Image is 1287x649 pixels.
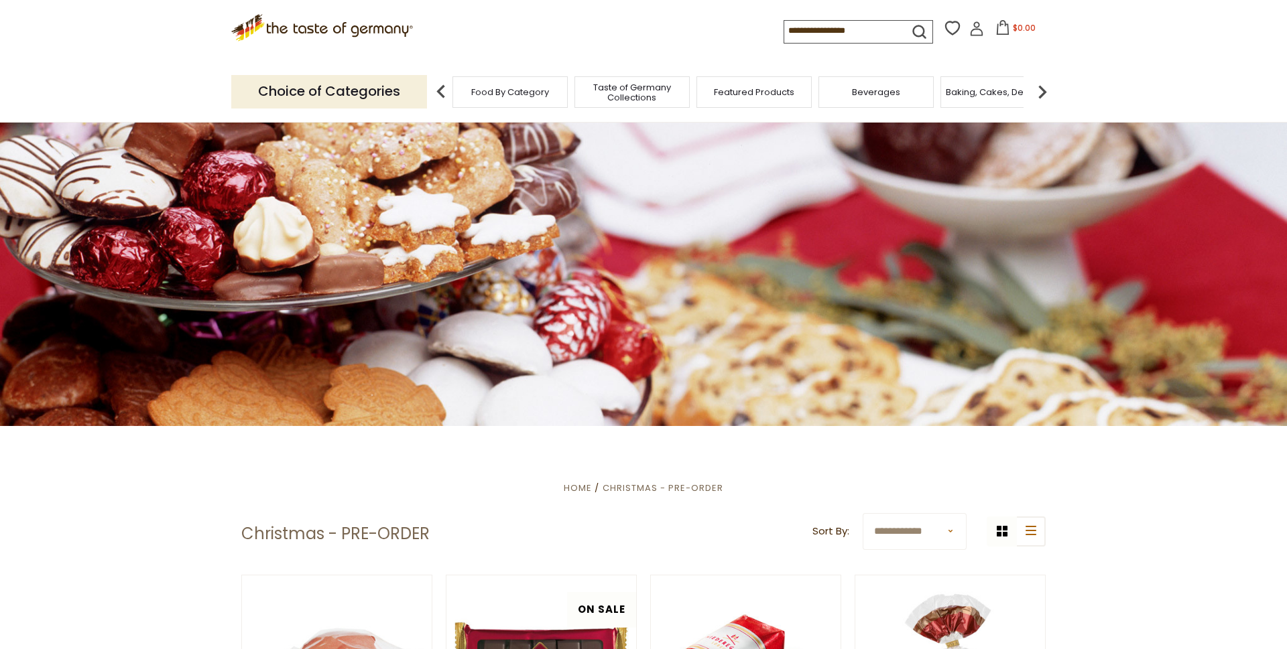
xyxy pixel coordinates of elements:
[578,82,686,102] a: Taste of Germany Collections
[428,78,454,105] img: previous arrow
[231,75,427,108] p: Choice of Categories
[603,482,723,494] a: Christmas - PRE-ORDER
[812,523,849,540] label: Sort By:
[714,87,794,97] a: Featured Products
[987,20,1044,40] button: $0.00
[852,87,900,97] a: Beverages
[1029,78,1056,105] img: next arrow
[1013,22,1036,33] span: $0.00
[564,482,592,494] a: Home
[241,524,430,544] h1: Christmas - PRE-ORDER
[471,87,549,97] a: Food By Category
[946,87,1050,97] a: Baking, Cakes, Desserts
